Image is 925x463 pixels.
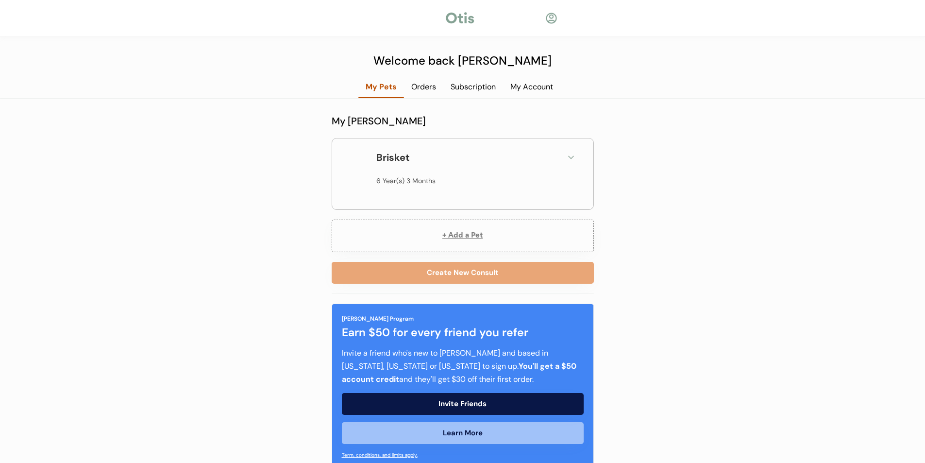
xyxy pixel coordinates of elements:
[342,361,578,384] strong: You'll get a $50 account credit
[342,452,418,458] a: Term, conditions, and limits apply.
[358,82,404,92] div: My Pets
[342,422,584,444] button: Learn More
[503,82,560,92] div: My Account
[443,82,503,92] div: Subscription
[342,346,584,386] div: Invite a friend who's new to [PERSON_NAME] and based in [US_STATE], [US_STATE] or [US_STATE] to s...
[332,262,594,284] button: Create New Consult
[332,114,594,128] div: My [PERSON_NAME]
[368,52,557,69] div: Welcome back [PERSON_NAME]
[376,150,413,165] div: Brisket
[342,393,584,415] button: Invite Friends
[332,220,594,252] button: + Add a Pet
[404,82,443,92] div: Orders
[376,177,436,184] p: 6 Year(s) 3 Months
[342,314,414,323] div: [PERSON_NAME] Program
[342,324,584,341] div: Earn $50 for every friend you refer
